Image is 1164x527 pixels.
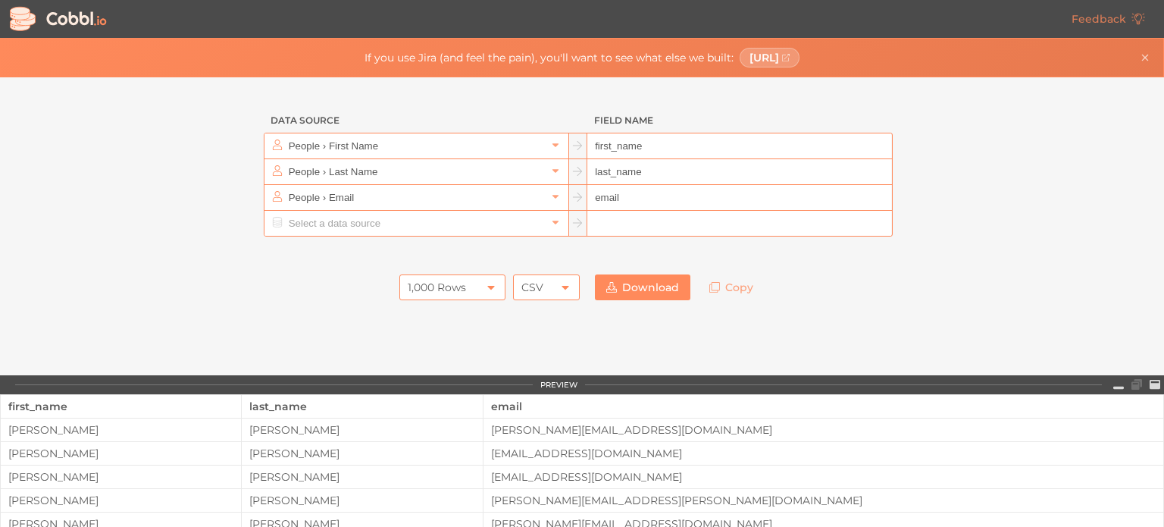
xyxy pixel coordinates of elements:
[1,471,241,483] div: [PERSON_NAME]
[242,494,482,507] div: [PERSON_NAME]
[749,52,779,64] span: [URL]
[1136,49,1154,67] button: Close banner
[285,211,546,236] input: Select a data source
[595,274,690,300] a: Download
[285,133,546,158] input: Select a data source
[740,48,800,67] a: [URL]
[242,424,482,436] div: [PERSON_NAME]
[483,447,1164,460] div: [EMAIL_ADDRESS][DOMAIN_NAME]
[242,471,482,483] div: [PERSON_NAME]
[365,52,734,64] span: If you use Jira (and feel the pain), you'll want to see what else we built:
[1060,6,1156,32] a: Feedback
[8,395,233,418] div: first_name
[483,471,1164,483] div: [EMAIL_ADDRESS][DOMAIN_NAME]
[285,159,546,184] input: Select a data source
[483,494,1164,507] div: [PERSON_NAME][EMAIL_ADDRESS][PERSON_NAME][DOMAIN_NAME]
[1,447,241,460] div: [PERSON_NAME]
[521,274,543,300] div: CSV
[1,424,241,436] div: [PERSON_NAME]
[587,108,893,133] h3: Field Name
[491,395,1156,418] div: email
[698,274,765,300] a: Copy
[242,447,482,460] div: [PERSON_NAME]
[540,381,577,390] div: PREVIEW
[1,494,241,507] div: [PERSON_NAME]
[483,424,1164,436] div: [PERSON_NAME][EMAIL_ADDRESS][DOMAIN_NAME]
[408,274,466,300] div: 1,000 Rows
[249,395,474,418] div: last_name
[285,185,546,210] input: Select a data source
[264,108,569,133] h3: Data Source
